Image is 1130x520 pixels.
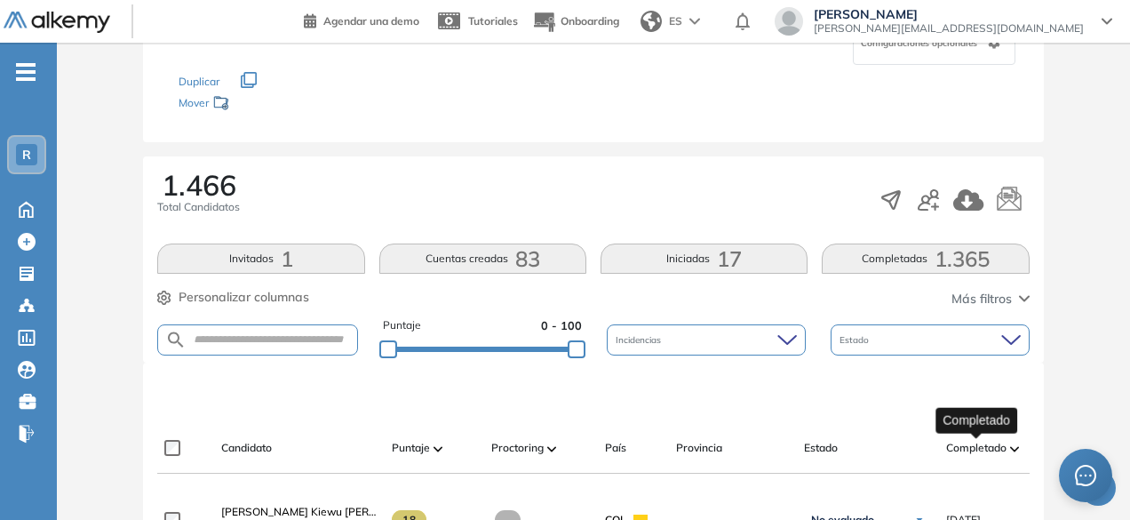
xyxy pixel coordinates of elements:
span: Más filtros [951,290,1012,308]
button: Invitados1 [157,244,364,274]
span: Total Candidatos [157,199,240,215]
span: 1.466 [162,171,236,199]
span: Duplicar [179,75,219,88]
img: [missing "en.ARROW_ALT" translation] [434,446,442,452]
button: Iniciadas17 [601,244,808,274]
img: [missing "en.ARROW_ALT" translation] [1010,446,1019,452]
span: ES [669,13,682,29]
div: Mover [179,88,356,121]
button: Onboarding [532,3,619,41]
img: arrow [689,18,700,25]
button: Cuentas creadas83 [379,244,586,274]
span: Estado [840,333,872,347]
span: Provincia [676,440,722,456]
button: Personalizar columnas [157,288,309,307]
i: - [16,70,36,74]
div: Configuraciones opcionales [853,20,1015,65]
span: R [22,148,31,162]
img: [missing "en.ARROW_ALT" translation] [547,446,556,452]
span: Onboarding [561,14,619,28]
span: Puntaje [392,440,430,456]
img: Logo [4,12,110,34]
div: Incidencias [607,324,806,356]
span: Candidato [221,440,272,456]
span: message [1075,465,1096,486]
button: Completadas1.365 [822,244,1029,274]
img: SEARCH_ALT [165,329,187,351]
span: Estado [804,440,838,456]
span: Incidencias [616,333,664,347]
span: [PERSON_NAME][EMAIL_ADDRESS][DOMAIN_NAME] [814,21,1084,36]
span: Agendar una demo [323,14,419,28]
span: Completado [946,440,1007,456]
span: Configuraciones opcionales [861,36,981,50]
div: Estado [831,324,1030,356]
span: [PERSON_NAME] Kiewu [PERSON_NAME] [221,505,432,518]
span: Puntaje [383,317,421,334]
span: 0 - 100 [541,317,582,334]
div: Completado [935,407,1017,433]
span: Tutoriales [468,14,518,28]
a: [PERSON_NAME] Kiewu [PERSON_NAME] [221,504,378,520]
img: world [641,11,662,32]
span: Personalizar columnas [179,288,309,307]
span: [PERSON_NAME] [814,7,1084,21]
button: Más filtros [951,290,1030,308]
span: Proctoring [491,440,544,456]
a: Agendar una demo [304,9,419,30]
span: País [605,440,626,456]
